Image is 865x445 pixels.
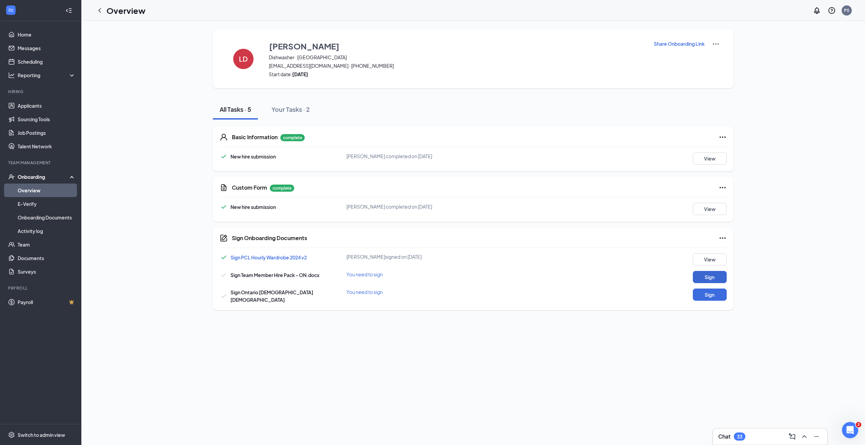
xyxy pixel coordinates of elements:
[719,184,727,192] svg: Ellipses
[18,197,76,211] a: E-Verify
[828,6,836,15] svg: QuestionInfo
[269,62,645,69] span: [EMAIL_ADDRESS][DOMAIN_NAME] · [PHONE_NUMBER]
[18,41,76,55] a: Messages
[230,204,276,210] span: New hire submission
[18,224,76,238] a: Activity log
[842,422,858,438] iframe: Intercom live chat
[269,71,645,78] span: Start date:
[346,289,516,295] div: You need to sign
[787,431,798,442] button: ComposeMessage
[220,292,228,300] svg: Checkmark
[18,126,76,140] a: Job Postings
[18,238,76,251] a: Team
[18,251,76,265] a: Documents
[230,153,276,160] span: New hire submission
[8,89,74,94] div: Hiring
[18,431,65,438] div: Switch to admin view
[220,105,251,113] div: All Tasks · 5
[18,99,76,112] a: Applicants
[8,160,74,166] div: Team Management
[220,253,228,261] svg: Checkmark
[8,285,74,291] div: Payroll
[18,55,76,68] a: Scheduling
[220,203,228,211] svg: Checkmark
[220,133,228,141] svg: User
[693,152,727,165] button: View
[8,173,15,180] svg: UserCheck
[230,254,307,260] a: Sign PCL Hourly Wardrobe 2024 v2
[271,105,310,113] div: Your Tasks · 2
[811,431,822,442] button: Minimize
[719,133,727,141] svg: Ellipses
[232,184,267,191] h5: Custom Form
[292,71,308,77] strong: [DATE]
[693,253,727,266] button: View
[346,271,516,278] div: You need to sign
[239,57,248,61] h4: LD
[269,54,645,61] span: Dishwasher · [GEOGRAPHIC_DATA]
[693,289,727,301] button: Sign
[693,203,727,215] button: View
[220,271,228,279] svg: Checkmark
[65,7,72,14] svg: Collapse
[718,433,730,440] h3: Chat
[18,184,76,197] a: Overview
[856,422,861,427] span: 2
[653,40,705,47] button: Share Onboarding Link
[106,5,145,16] h1: Overview
[719,234,727,242] svg: Ellipses
[693,271,727,283] button: Sign
[269,40,339,52] h3: [PERSON_NAME]
[18,140,76,153] a: Talent Network
[220,234,228,242] svg: CompanyDocumentIcon
[280,134,305,141] p: complete
[230,272,319,278] span: Sign Team Member Hire Pack - ON.docx
[800,432,808,441] svg: ChevronUp
[346,153,432,159] span: [PERSON_NAME] completed on [DATE]
[269,40,645,52] button: [PERSON_NAME]
[18,112,76,126] a: Sourcing Tools
[18,295,76,309] a: PayrollCrown
[220,184,228,192] svg: CustomFormIcon
[230,289,313,303] span: Sign Ontario [DEMOGRAPHIC_DATA] [DEMOGRAPHIC_DATA]
[844,7,849,13] div: PS
[346,253,516,260] div: [PERSON_NAME] signed on [DATE]
[96,6,104,15] svg: ChevronLeft
[270,185,294,192] p: complete
[812,432,821,441] svg: Minimize
[737,434,742,440] div: 33
[712,40,720,48] img: More Actions
[232,133,278,141] h5: Basic Information
[8,431,15,438] svg: Settings
[346,204,432,210] span: [PERSON_NAME] completed on [DATE]
[226,40,260,78] button: LD
[18,173,70,180] div: Onboarding
[788,432,796,441] svg: ComposeMessage
[18,28,76,41] a: Home
[232,234,307,242] h5: Sign Onboarding Documents
[799,431,810,442] button: ChevronUp
[220,152,228,161] svg: Checkmark
[18,72,76,79] div: Reporting
[18,265,76,278] a: Surveys
[18,211,76,224] a: Onboarding Documents
[813,6,821,15] svg: Notifications
[7,7,14,14] svg: WorkstreamLogo
[8,72,15,79] svg: Analysis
